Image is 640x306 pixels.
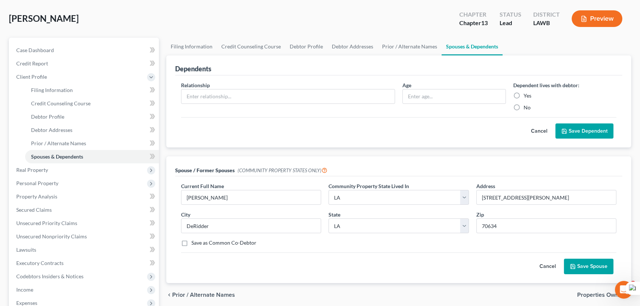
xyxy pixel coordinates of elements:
[25,84,159,97] a: Filing Information
[16,167,48,173] span: Real Property
[533,19,560,27] div: LAWB
[16,300,37,306] span: Expenses
[476,211,484,218] label: Zip
[476,182,495,190] label: Address
[577,292,625,298] span: Properties Owned
[500,19,521,27] div: Lead
[442,38,503,55] a: Spouses & Dependents
[217,38,285,55] a: Credit Counseling Course
[25,137,159,150] a: Prior / Alternate Names
[16,260,64,266] span: Executory Contracts
[327,38,378,55] a: Debtor Addresses
[555,123,613,139] button: Save Dependent
[31,113,64,120] span: Debtor Profile
[172,292,235,298] span: Prior / Alternate Names
[25,123,159,137] a: Debtor Addresses
[16,60,48,67] span: Credit Report
[238,167,327,173] span: (COMMUNITY PROPERTY STATES ONLY)
[476,218,616,233] input: XXXXX
[459,19,488,27] div: Chapter
[181,211,190,218] label: City
[16,74,47,80] span: Client Profile
[191,239,256,246] label: Save as Common Co-Debtor
[500,10,521,19] div: Status
[10,203,159,217] a: Secured Claims
[328,183,409,189] span: Community Property State Lived In
[481,19,488,26] span: 13
[25,150,159,163] a: Spouses & Dependents
[31,100,91,106] span: Credit Counseling Course
[477,190,616,204] input: Enter address...
[10,230,159,243] a: Unsecured Nonpriority Claims
[175,167,235,173] span: Spouse / Former Spouses
[181,89,395,103] input: Enter relationship...
[181,183,224,189] span: Current Full Name
[16,233,87,239] span: Unsecured Nonpriority Claims
[25,97,159,110] a: Credit Counseling Course
[564,259,613,274] button: Save Spouse
[378,38,442,55] a: Prior / Alternate Names
[615,281,633,299] iframe: Intercom live chat
[524,104,531,111] label: No
[166,292,235,298] button: chevron_left Prior / Alternate Names
[533,10,560,19] div: District
[16,47,54,53] span: Case Dashboard
[523,124,555,139] button: Cancel
[175,64,211,73] div: Dependents
[31,140,86,146] span: Prior / Alternate Names
[10,190,159,203] a: Property Analysis
[10,256,159,270] a: Executory Contracts
[513,81,579,89] label: Dependent lives with debtor:
[328,211,340,218] label: State
[181,82,210,88] span: Relationship
[531,259,564,274] button: Cancel
[10,243,159,256] a: Lawsuits
[402,81,411,89] label: Age
[285,38,327,55] a: Debtor Profile
[572,10,622,27] button: Preview
[25,110,159,123] a: Debtor Profile
[31,87,73,93] span: Filing Information
[181,219,321,233] input: Enter city...
[16,193,57,200] span: Property Analysis
[166,292,172,298] i: chevron_left
[10,217,159,230] a: Unsecured Priority Claims
[16,180,58,186] span: Personal Property
[403,89,505,103] input: Enter age...
[16,273,84,279] span: Codebtors Insiders & Notices
[16,246,36,253] span: Lawsuits
[181,190,321,204] input: Enter name...
[9,13,79,24] span: [PERSON_NAME]
[16,207,52,213] span: Secured Claims
[459,10,488,19] div: Chapter
[16,220,77,226] span: Unsecured Priority Claims
[31,153,83,160] span: Spouses & Dependents
[10,57,159,70] a: Credit Report
[166,38,217,55] a: Filing Information
[31,127,72,133] span: Debtor Addresses
[10,44,159,57] a: Case Dashboard
[630,281,636,287] span: 3
[524,92,531,99] label: Yes
[16,286,33,293] span: Income
[577,292,631,298] button: Properties Owned chevron_right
